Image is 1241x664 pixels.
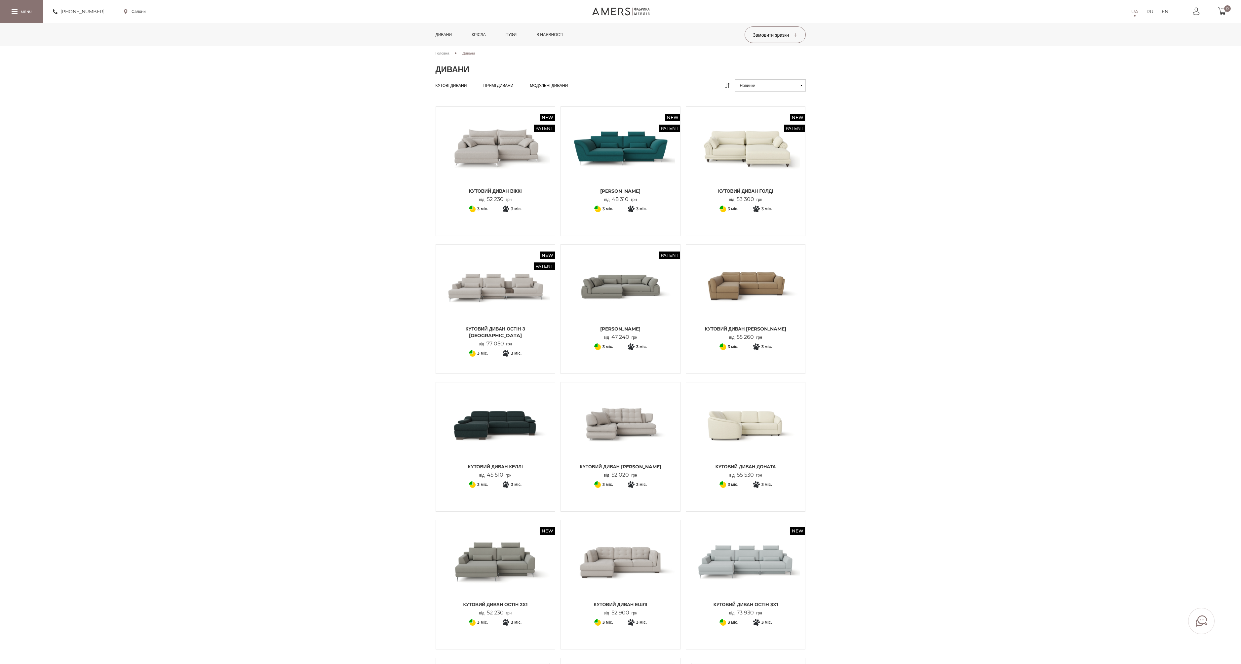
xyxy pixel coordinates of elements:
span: 3 міс. [728,205,738,213]
span: 3 міс. [636,343,647,351]
p: від грн [479,196,512,203]
span: Кутовий диван ВІККІ [441,188,550,194]
p: від грн [604,196,637,203]
p: від грн [729,334,762,340]
span: 3 міс. [477,618,488,626]
a: Модульні дивани [530,83,568,88]
a: New Patent Кутовий диван ВІККІ Кутовий диван ВІККІ Кутовий диван ВІККІ від52 230грн [441,112,550,203]
a: New Patent Кутовий Диван Грейсі Кутовий Диван Грейсі [PERSON_NAME] від48 310грн [566,112,675,203]
span: 52 230 [485,196,506,202]
span: Кутовий диван ОСТІН з [GEOGRAPHIC_DATA] [441,326,550,339]
a: [PHONE_NUMBER] [53,8,104,16]
a: New Patent Кутовий диван ГОЛДІ Кутовий диван ГОЛДІ Кутовий диван ГОЛДІ від53 300грн [691,112,800,203]
span: Patent [659,252,680,259]
span: Кутовий диван ОСТІН 2x1 [441,601,550,608]
span: [PERSON_NAME] [566,326,675,332]
a: New Кутовий диван ОСТІН 2x1 Кутовий диван ОСТІН 2x1 Кутовий диван ОСТІН 2x1 від52 230грн [441,525,550,616]
span: Кутові дивани [436,83,467,88]
a: Кутовий диван ДОНАТА Кутовий диван ДОНАТА Кутовий диван ДОНАТА від55 530грн [691,387,800,478]
span: Patent [534,262,555,270]
span: Кутовий диван [PERSON_NAME] [691,326,800,332]
span: 3 міс. [602,618,613,626]
p: від грн [729,196,762,203]
p: від грн [729,472,762,478]
a: Салони [124,9,146,15]
span: Patent [659,125,680,132]
a: Дивани [431,23,457,46]
span: 0 [1224,5,1231,12]
span: 3 міс. [728,618,738,626]
span: 52 020 [609,472,631,478]
span: 3 міс. [511,481,522,488]
span: 3 міс. [761,618,772,626]
span: Patent [784,125,805,132]
span: 55 530 [735,472,756,478]
a: EN [1162,8,1168,16]
span: 3 міс. [477,205,488,213]
span: 3 міс. [511,618,522,626]
p: від грн [479,341,512,347]
span: 73 930 [734,609,756,616]
a: New Patent Кутовий диван ОСТІН з тумбою Кутовий диван ОСТІН з тумбою Кутовий диван ОСТІН з [GEOGR... [441,250,550,347]
p: від грн [729,610,762,616]
span: 3 міс. [636,618,647,626]
span: Кутовий диван КЕЛЛІ [441,463,550,470]
span: 45 510 [485,472,506,478]
span: 3 міс. [636,481,647,488]
a: RU [1146,8,1153,16]
p: від грн [479,472,512,478]
span: Кутовий диван ДОНАТА [691,463,800,470]
span: 48 310 [609,196,631,202]
span: 55 260 [734,334,756,340]
p: від грн [479,610,512,616]
a: Кутовий диван Ніколь Кутовий диван Ніколь Кутовий диван [PERSON_NAME] від52 020грн [566,387,675,478]
span: 3 міс. [602,343,613,351]
span: 3 міс. [728,481,738,488]
a: Головна [436,50,449,56]
span: 77 050 [484,340,506,347]
a: Кутовий диван ЕШЛІ Кутовий диван ЕШЛІ Кутовий диван ЕШЛІ від52 900грн [566,525,675,616]
a: Пуфи [501,23,522,46]
span: Кутовий диван ОСТІН 3x1 [691,601,800,608]
span: 3 міс. [477,481,488,488]
a: New Кутовий диван ОСТІН 3x1 Кутовий диван ОСТІН 3x1 Кутовий диван ОСТІН 3x1 від73 930грн [691,525,800,616]
a: в наявності [531,23,568,46]
span: Patent [534,125,555,132]
span: 3 міс. [602,205,613,213]
span: 3 міс. [636,205,647,213]
span: [PERSON_NAME] [566,188,675,194]
a: UA [1131,8,1138,16]
span: 52 230 [485,609,506,616]
span: Головна [436,51,449,56]
span: 3 міс. [761,343,772,351]
span: New [665,114,680,121]
span: 3 міс. [477,349,488,357]
button: Замовити зразки [745,26,806,43]
span: Кутовий диван ГОЛДІ [691,188,800,194]
span: 52 900 [609,609,632,616]
a: Кутовий диван КЕЛЛІ Кутовий диван КЕЛЛІ Кутовий диван КЕЛЛІ від45 510грн [441,387,550,478]
span: Кутовий диван [PERSON_NAME] [566,463,675,470]
span: 3 міс. [511,205,522,213]
button: Новинки [735,79,806,92]
span: 3 міс. [602,481,613,488]
span: 3 міс. [761,481,772,488]
span: New [790,114,805,121]
span: Кутовий диван ЕШЛІ [566,601,675,608]
span: 53 300 [734,196,756,202]
p: від грн [604,610,638,616]
span: New [540,527,555,535]
span: 3 міс. [761,205,772,213]
a: Прямі дивани [483,83,513,88]
span: 3 міс. [511,349,522,357]
span: New [790,527,805,535]
span: Замовити зразки [753,32,797,38]
a: Крісла [467,23,490,46]
a: Patent Кутовий Диван ДЖЕММА Кутовий Диван ДЖЕММА [PERSON_NAME] від47 240грн [566,250,675,340]
a: Кутовий диван Софія Кутовий диван Софія Кутовий диван [PERSON_NAME] від55 260грн [691,250,800,340]
p: від грн [604,334,638,340]
span: New [540,252,555,259]
span: New [540,114,555,121]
